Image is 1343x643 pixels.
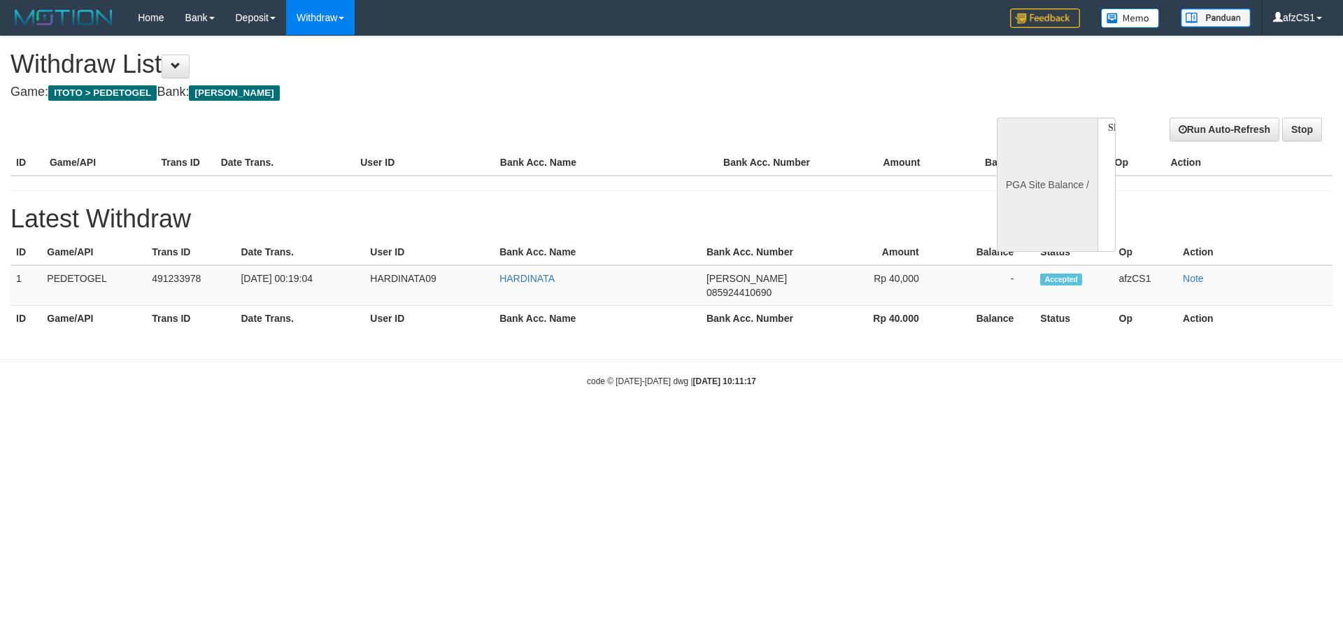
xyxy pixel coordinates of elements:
[1165,150,1333,176] th: Action
[10,7,117,28] img: MOTION_logo.png
[10,50,881,78] h1: Withdraw List
[701,239,837,265] th: Bank Acc. Number
[1183,273,1204,284] a: Note
[235,265,364,306] td: [DATE] 00:19:04
[10,265,41,306] td: 1
[940,239,1035,265] th: Balance
[1101,8,1160,28] img: Button%20Memo.svg
[718,150,830,176] th: Bank Acc. Number
[41,306,146,332] th: Game/API
[235,239,364,265] th: Date Trans.
[1114,306,1178,332] th: Op
[940,306,1035,332] th: Balance
[1114,239,1178,265] th: Op
[146,265,235,306] td: 491233978
[494,239,701,265] th: Bank Acc. Name
[706,273,787,284] span: [PERSON_NAME]
[941,150,1043,176] th: Balance
[364,306,494,332] th: User ID
[41,265,146,306] td: PEDETOGEL
[355,150,495,176] th: User ID
[10,85,881,99] h4: Game: Bank:
[1010,8,1080,28] img: Feedback.jpg
[494,306,701,332] th: Bank Acc. Name
[1035,306,1113,332] th: Status
[701,306,837,332] th: Bank Acc. Number
[235,306,364,332] th: Date Trans.
[156,150,215,176] th: Trans ID
[1177,306,1333,332] th: Action
[10,306,41,332] th: ID
[215,150,355,176] th: Date Trans.
[189,85,279,101] span: [PERSON_NAME]
[706,287,772,298] span: 085924410690
[499,273,555,284] a: HARDINATA
[587,376,756,386] small: code © [DATE]-[DATE] dwg |
[1181,8,1251,27] img: panduan.png
[940,265,1035,306] td: -
[837,265,940,306] td: Rp 40,000
[146,306,235,332] th: Trans ID
[1109,150,1165,176] th: Op
[364,239,494,265] th: User ID
[1114,265,1178,306] td: afzCS1
[10,150,44,176] th: ID
[10,239,41,265] th: ID
[997,118,1097,252] div: PGA Site Balance /
[830,150,941,176] th: Amount
[364,265,494,306] td: HARDINATA09
[1282,118,1322,141] a: Stop
[48,85,157,101] span: ITOTO > PEDETOGEL
[693,376,756,386] strong: [DATE] 10:11:17
[837,239,940,265] th: Amount
[837,306,940,332] th: Rp 40.000
[1040,274,1082,285] span: Accepted
[495,150,718,176] th: Bank Acc. Name
[41,239,146,265] th: Game/API
[44,150,156,176] th: Game/API
[10,205,1333,233] h1: Latest Withdraw
[146,239,235,265] th: Trans ID
[1170,118,1279,141] a: Run Auto-Refresh
[1177,239,1333,265] th: Action
[1035,239,1113,265] th: Status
